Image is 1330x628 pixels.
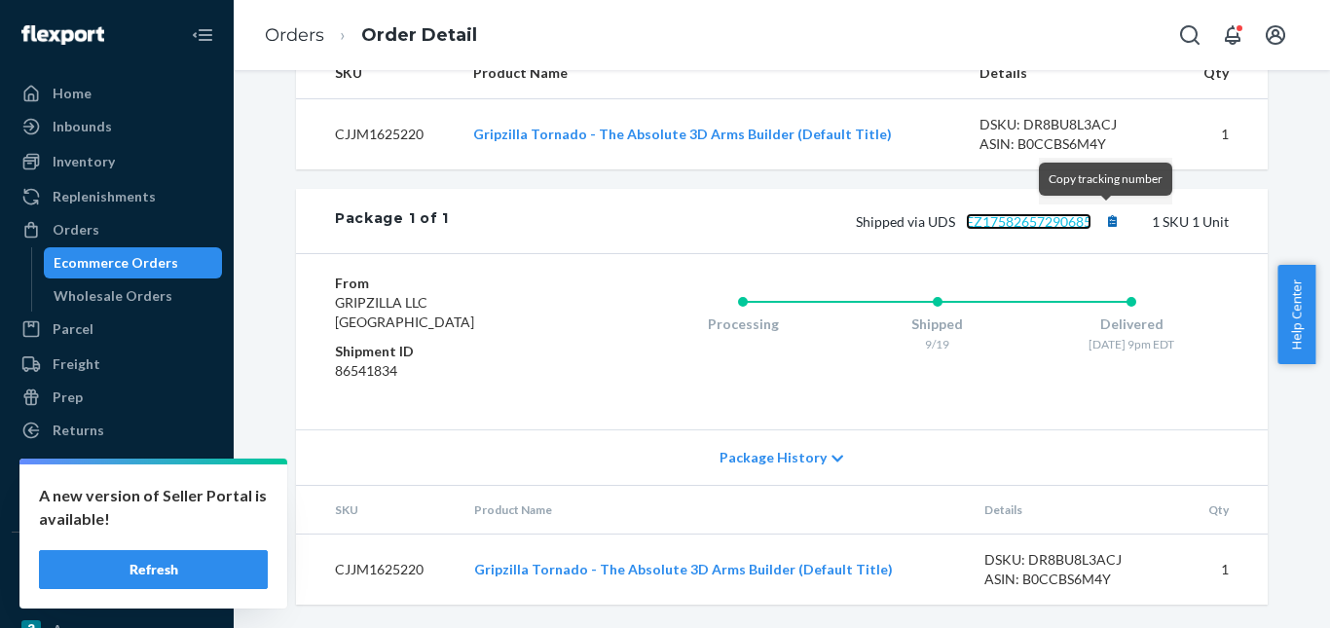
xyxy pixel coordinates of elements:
div: Home [53,84,92,103]
a: Inventory [12,146,222,177]
a: Freight [12,349,222,380]
a: EZ17582657290685 [966,213,1091,230]
span: Package History [720,448,827,467]
p: A new version of Seller Portal is available! [39,484,268,531]
a: Reporting [12,450,222,481]
div: ASIN: B0CCBS6M4Y [979,134,1163,154]
span: GRIPZILLA LLC [GEOGRAPHIC_DATA] [335,294,474,330]
th: Product Name [459,486,969,535]
div: 9/19 [840,336,1035,352]
div: Prep [53,388,83,407]
a: Wholesale Orders [44,280,223,312]
div: DSKU: DR8BU8L3ACJ [979,115,1163,134]
div: Package 1 of 1 [335,208,449,234]
a: Order Detail [361,24,477,46]
button: Open notifications [1213,16,1252,55]
a: Gripzilla Tornado - The Absolute 3D Arms Builder (Default Title) [473,126,892,142]
dd: 86541834 [335,361,568,381]
div: Processing [646,314,840,334]
div: Ecommerce Orders [54,253,178,273]
div: Shipped [840,314,1035,334]
a: Inbounds [12,111,222,142]
button: Integrations [12,548,222,579]
div: Parcel [53,319,93,339]
th: Details [969,486,1183,535]
td: 1 [1178,99,1268,170]
th: Details [964,48,1178,99]
div: Wholesale Orders [54,286,172,306]
div: 1 SKU 1 Unit [449,208,1229,234]
div: Inventory [53,152,115,171]
button: Open account menu [1256,16,1295,55]
div: [DATE] 9pm EDT [1034,336,1229,352]
div: Freight [53,354,100,374]
div: ASIN: B0CCBS6M4Y [984,570,1167,589]
dt: From [335,274,568,293]
div: Replenishments [53,187,156,206]
th: Qty [1178,48,1268,99]
a: Ecommerce Orders [44,247,223,278]
a: Orders [12,214,222,245]
a: Replenishments [12,181,222,212]
img: Flexport logo [21,25,104,45]
div: Delivered [1034,314,1229,334]
button: Copy tracking number [1099,208,1125,234]
dt: Shipment ID [335,342,568,361]
div: DSKU: DR8BU8L3ACJ [984,550,1167,570]
td: 1 [1183,535,1268,606]
a: Billing [12,485,222,516]
span: Copy tracking number [1049,171,1163,186]
th: Qty [1183,486,1268,535]
a: Prep [12,382,222,413]
th: Product Name [458,48,964,99]
th: SKU [296,486,459,535]
a: Parcel [12,314,222,345]
a: eBay [12,581,222,612]
ol: breadcrumbs [249,7,493,64]
div: Reporting [53,456,118,475]
button: Open Search Box [1170,16,1209,55]
div: Orders [53,220,99,240]
td: CJJM1625220 [296,99,458,170]
div: Inbounds [53,117,112,136]
button: Refresh [39,550,268,589]
a: Gripzilla Tornado - The Absolute 3D Arms Builder (Default Title) [474,561,893,577]
a: Returns [12,415,222,446]
button: Help Center [1277,265,1315,364]
a: Orders [265,24,324,46]
div: Returns [53,421,104,440]
td: CJJM1625220 [296,535,459,606]
a: Home [12,78,222,109]
span: Shipped via UDS [856,213,1125,230]
button: Close Navigation [183,16,222,55]
th: SKU [296,48,458,99]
